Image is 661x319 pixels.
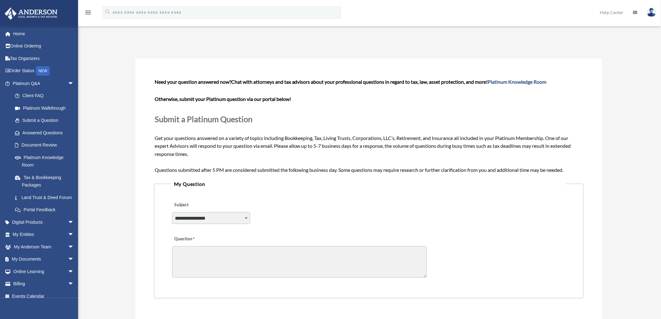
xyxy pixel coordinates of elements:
[4,265,83,278] a: Online Learningarrow_drop_down
[9,151,83,171] a: Platinum Knowledge Room
[4,52,83,65] a: Tax Organizers
[155,114,252,124] span: Submit a Platinum Question
[4,228,83,241] a: My Entitiesarrow_drop_down
[9,204,83,216] a: Portal Feedback
[4,216,83,228] a: Digital Productsarrow_drop_down
[68,216,80,229] span: arrow_drop_down
[9,139,83,152] a: Document Review
[647,8,656,17] img: User Pic
[9,90,83,102] a: Client FAQ
[9,102,83,114] a: Platinum Walkthrough
[155,79,583,173] span: Get your questions answered on a variety of topics including Bookkeeping, Tax, Living Trusts, Cor...
[68,265,80,278] span: arrow_drop_down
[231,79,547,85] span: Chat with attorneys and tax advisors about your professional questions in regard to tax, law, ass...
[68,77,80,90] span: arrow_drop_down
[84,9,92,16] i: menu
[9,127,83,139] a: Answered Questions
[9,171,83,191] a: Tax & Bookkeeping Packages
[4,27,83,40] a: Home
[68,253,80,266] span: arrow_drop_down
[172,201,231,209] label: Subject
[4,290,83,302] a: Events Calendar
[4,241,83,253] a: My Anderson Teamarrow_drop_down
[84,11,92,16] a: menu
[36,66,50,76] div: NEW
[104,8,111,15] i: search
[171,180,566,188] legend: My Question
[68,241,80,253] span: arrow_drop_down
[4,40,83,52] a: Online Ordering
[155,79,231,85] span: Need your question answered now?
[68,228,80,241] span: arrow_drop_down
[172,235,221,243] label: Question
[3,7,59,20] img: Anderson Advisors Platinum Portal
[4,77,83,90] a: Platinum Q&Aarrow_drop_down
[155,96,291,102] b: Otherwise, submit your Platinum question via our portal below!
[9,114,80,127] a: Submit a Question
[68,278,80,291] span: arrow_drop_down
[9,191,83,204] a: Land Trust & Deed Forum
[4,278,83,290] a: Billingarrow_drop_down
[4,65,83,77] a: Order StatusNEW
[4,253,83,266] a: My Documentsarrow_drop_down
[488,79,547,85] a: Platinum Knowledge Room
